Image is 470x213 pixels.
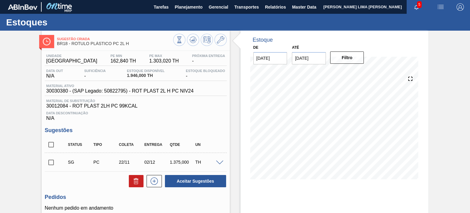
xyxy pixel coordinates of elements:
span: Unidade [46,54,97,58]
img: userActions [437,3,444,11]
span: Tarefas [154,3,169,11]
div: Nova sugestão [144,175,162,187]
input: dd/mm/yyyy [292,52,326,64]
div: Tipo [92,143,120,147]
span: Data Descontinuação [46,111,225,115]
button: Filtro [330,51,364,64]
button: Notificações [407,3,426,11]
div: Aceitar Sugestões [162,174,227,188]
div: - [83,69,107,79]
button: Programar Estoque [201,34,213,46]
div: TH [194,160,222,165]
div: 1.375,000 [168,160,196,165]
div: - [191,54,227,64]
div: Pedido de Compra [92,160,120,165]
img: Logout [457,3,464,11]
span: Material ativo [46,84,193,88]
span: Material de Substituição [46,99,225,103]
span: 30012084 - ROT PLAST 2LH PC 99KCAL [46,103,225,109]
span: [GEOGRAPHIC_DATA] [46,58,97,64]
div: UN [194,143,222,147]
p: Nenhum pedido em andamento [45,205,226,211]
div: Estoque [253,37,273,43]
span: 30030380 - (SAP Legado: 50822795) - ROT PLAST 2L H PC NIV24 [46,88,193,94]
div: 02/12/2025 [143,160,171,165]
img: TNhmsLtSVTkK8tSr43FrP2fwEKptu5GPRR3wAAAABJRU5ErkJggg== [8,4,37,10]
button: Aceitar Sugestões [165,175,226,187]
div: Coleta [117,143,145,147]
h3: Pedidos [45,194,226,200]
h3: Sugestões [45,127,226,134]
div: N/A [45,109,226,121]
h1: Estoques [6,19,115,26]
span: Próxima Entrega [192,54,225,58]
span: Transportes [234,3,259,11]
button: Visão Geral dos Estoques [173,34,185,46]
span: BR18 - RÓTULO PLÁSTICO PC 2L H [57,41,173,46]
div: Entrega [143,143,171,147]
button: Ir ao Master Data / Geral [214,34,227,46]
span: Gerencial [209,3,228,11]
span: 1.303,020 TH [149,58,179,64]
div: 22/11/2025 [117,160,145,165]
span: Estoque Disponível [127,69,165,73]
span: 5 [417,1,422,8]
button: Atualizar Gráfico [187,34,199,46]
div: Sugestão Criada [66,160,94,165]
span: Planejamento [175,3,203,11]
div: Status [66,143,94,147]
span: Estoque Bloqueado [186,69,225,73]
span: PE MAX [149,54,179,58]
img: Ícone [43,38,50,45]
span: Suficiência [84,69,106,73]
span: Relatórios [265,3,286,11]
span: Master Data [292,3,316,11]
span: Data out [46,69,63,73]
input: dd/mm/yyyy [253,52,287,64]
div: - [184,69,226,79]
span: 162,840 TH [110,58,136,64]
span: 1.946,000 TH [127,73,165,78]
label: Até [292,45,299,50]
div: Excluir Sugestões [126,175,144,187]
div: N/A [45,69,65,79]
label: De [253,45,259,50]
span: PE MIN [110,54,136,58]
div: Qtde [168,143,196,147]
span: Sugestão Criada [57,37,173,41]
